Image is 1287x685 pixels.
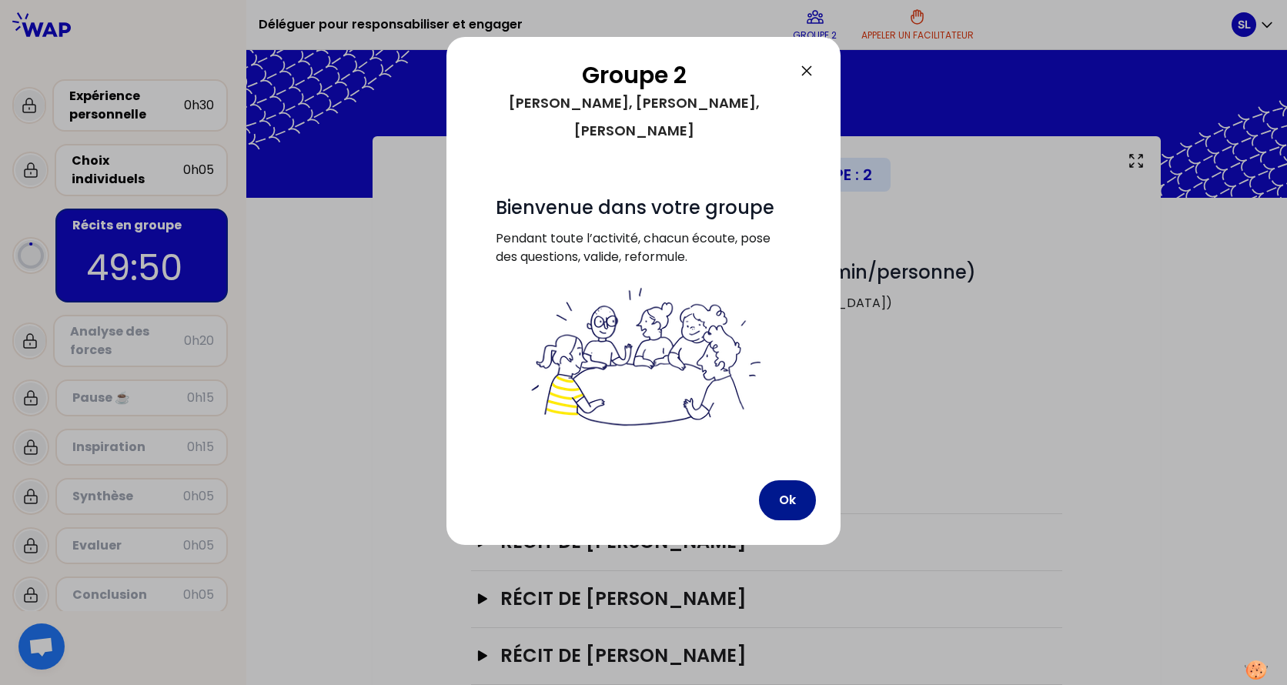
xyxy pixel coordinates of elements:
[759,480,816,520] button: Ok
[471,89,797,145] div: [PERSON_NAME], [PERSON_NAME], [PERSON_NAME]
[523,285,764,431] img: filesOfInstructions%2Fbienvenue%20dans%20votre%20groupe%20-%20petit.png
[471,62,797,89] h2: Groupe 2
[496,229,791,285] p: Pendant toute l’activité, chacun écoute, pose des questions, valide, reformule.
[496,195,774,220] span: Bienvenue dans votre groupe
